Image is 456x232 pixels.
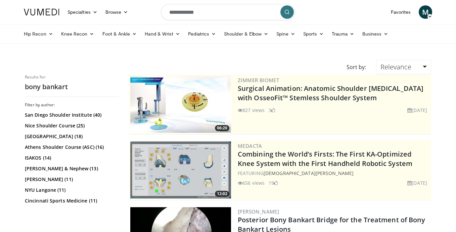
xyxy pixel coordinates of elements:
[215,125,229,131] span: 06:20
[25,197,117,204] a: Cincinnati Sports Medicine (11)
[272,27,299,41] a: Spine
[238,84,423,102] a: Surgical Animation: Anatomic Shoulder [MEDICAL_DATA] with OsseoFit™ Stemless Shoulder System
[25,122,117,129] a: Nice Shoulder Course (25)
[25,187,117,193] a: NYU Langone (11)
[25,165,117,172] a: [PERSON_NAME] & Nephew (13)
[407,179,427,186] li: [DATE]
[407,107,427,114] li: [DATE]
[387,5,415,19] a: Favorites
[25,133,117,140] a: [GEOGRAPHIC_DATA] (18)
[25,112,117,118] a: San Diego Shoulder Institute (40)
[341,60,371,74] div: Sort by:
[25,82,119,91] h2: bony bankart
[57,27,98,41] a: Knee Recon
[24,9,59,15] img: VuMedi Logo
[25,144,117,151] a: Athens Shoulder Course (ASC) (16)
[238,142,262,149] a: Medacta
[220,27,272,41] a: Shoulder & Elbow
[419,5,432,19] a: M
[238,77,279,83] a: Zimmer Biomet
[25,176,117,183] a: [PERSON_NAME] (11)
[20,27,57,41] a: Hip Recon
[238,170,430,177] div: FEATURING
[98,27,141,41] a: Foot & Ankle
[25,102,119,108] h3: Filter by author:
[238,150,412,168] a: Combining the World’s Firsts: The First KA-Optimized Knee System with the First Handheld Robotic ...
[328,27,358,41] a: Trauma
[130,141,231,198] img: aaf1b7f9-f888-4d9f-a252-3ca059a0bd02.300x170_q85_crop-smart_upscale.jpg
[130,76,231,133] img: 84e7f812-2061-4fff-86f6-cdff29f66ef4.300x170_q85_crop-smart_upscale.jpg
[101,5,132,19] a: Browse
[269,107,275,114] li: 3
[184,27,220,41] a: Pediatrics
[25,74,119,80] p: Results for:
[238,208,279,215] a: [PERSON_NAME]
[238,179,265,186] li: 656 views
[130,76,231,133] a: 06:20
[238,107,265,114] li: 827 views
[264,170,354,176] a: [DEMOGRAPHIC_DATA][PERSON_NAME]
[380,62,411,71] span: Relevance
[130,141,231,198] a: 12:02
[358,27,393,41] a: Business
[376,60,431,74] a: Relevance
[161,4,295,20] input: Search topics, interventions
[215,191,229,197] span: 12:02
[269,179,278,186] li: 19
[299,27,328,41] a: Sports
[25,155,117,161] a: ISAKOS (14)
[63,5,101,19] a: Specialties
[141,27,184,41] a: Hand & Wrist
